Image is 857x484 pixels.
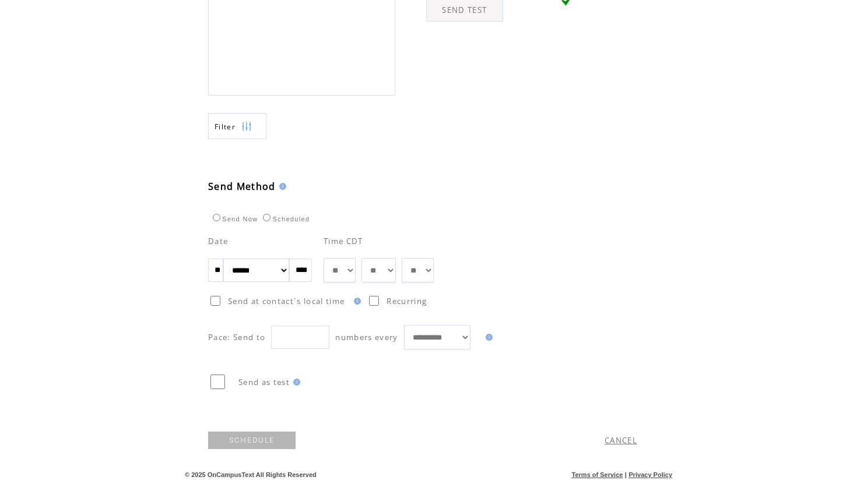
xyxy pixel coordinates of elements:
[605,435,637,446] a: CANCEL
[208,113,266,139] a: Filter
[185,471,317,478] span: © 2025 OnCampusText All Rights Reserved
[276,183,286,190] img: help.gif
[208,180,276,193] span: Send Method
[324,236,363,246] span: Time CDT
[228,296,345,306] span: Send at contact`s local time
[335,332,398,342] span: numbers every
[208,236,228,246] span: Date
[238,377,290,387] span: Send as test
[628,471,672,478] a: Privacy Policy
[260,215,310,222] label: Scheduled
[387,296,427,306] span: Recurring
[572,471,623,478] a: Terms of Service
[208,332,265,342] span: Pace: Send to
[210,215,258,222] label: Send Now
[263,214,271,221] input: Scheduled
[350,298,361,305] img: help.gif
[482,334,493,341] img: help.gif
[208,432,296,449] a: SCHEDULE
[625,471,627,478] span: |
[241,114,252,140] img: filters.png
[213,214,220,221] input: Send Now
[215,122,236,132] span: Show filters
[290,379,300,386] img: help.gif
